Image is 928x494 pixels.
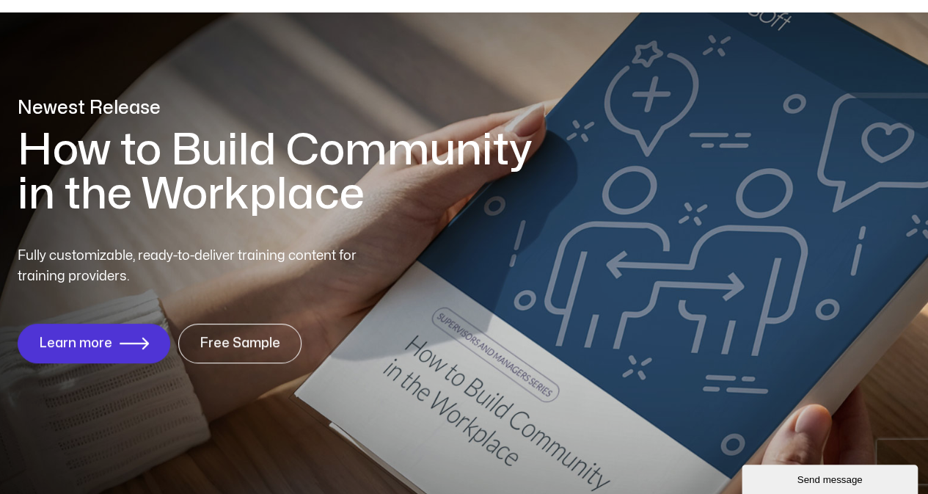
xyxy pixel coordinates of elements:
span: Free Sample [200,336,280,351]
iframe: chat widget [742,462,921,494]
h1: How to Build Community in the Workplace [18,128,553,217]
a: Free Sample [178,324,302,363]
p: Fully customizable, ready-to-deliver training content for training providers. [18,246,383,287]
p: Newest Release [18,95,553,121]
span: Learn more [39,336,112,351]
a: Learn more [18,324,170,363]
